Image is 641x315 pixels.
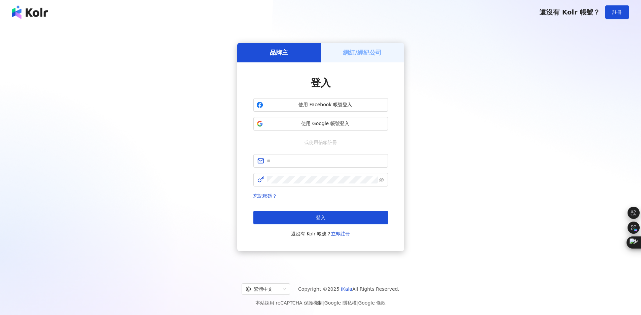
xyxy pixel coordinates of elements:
[316,215,325,220] span: 登入
[324,300,357,306] a: Google 隱私權
[298,285,399,293] span: Copyright © 2025 All Rights Reserved.
[253,98,388,112] button: 使用 Facebook 帳號登入
[379,177,384,182] span: eye-invisible
[246,284,280,294] div: 繁體中文
[291,230,350,238] span: 還沒有 Kolr 帳號？
[253,117,388,131] button: 使用 Google 帳號登入
[266,120,385,127] span: 使用 Google 帳號登入
[270,48,288,57] h5: 品牌主
[539,8,600,16] span: 還沒有 Kolr 帳號？
[341,286,352,292] a: iKala
[253,211,388,224] button: 登入
[12,5,48,19] img: logo
[357,300,358,306] span: |
[605,5,629,19] button: 註冊
[255,299,386,307] span: 本站採用 reCAPTCHA 保護機制
[331,231,350,236] a: 立即註冊
[253,193,277,199] a: 忘記密碼？
[266,102,385,108] span: 使用 Facebook 帳號登入
[343,48,382,57] h5: 網紅/經紀公司
[323,300,324,306] span: |
[358,300,386,306] a: Google 條款
[299,139,342,146] span: 或使用信箱註冊
[612,9,622,15] span: 註冊
[311,77,331,89] span: 登入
